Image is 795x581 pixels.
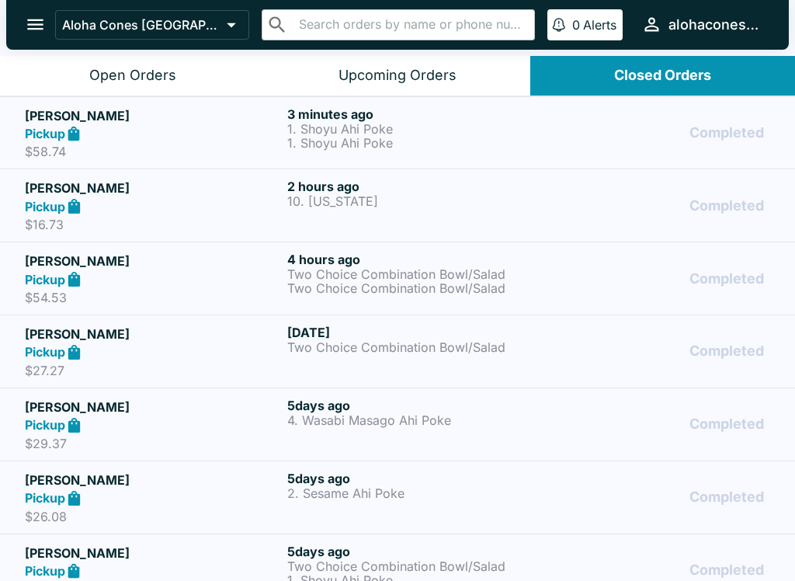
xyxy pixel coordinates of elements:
div: Closed Orders [614,67,711,85]
span: 5 days ago [287,544,350,559]
h5: [PERSON_NAME] [25,471,281,489]
p: $58.74 [25,144,281,159]
p: Two Choice Combination Bowl/Salad [287,559,543,573]
h5: [PERSON_NAME] [25,544,281,562]
p: $54.53 [25,290,281,305]
h6: 3 minutes ago [287,106,543,122]
button: alohaconesdenver [635,8,770,41]
p: Two Choice Combination Bowl/Salad [287,281,543,295]
p: Two Choice Combination Bowl/Salad [287,267,543,281]
span: 5 days ago [287,398,350,413]
h5: [PERSON_NAME] [25,252,281,270]
p: $27.27 [25,363,281,378]
p: $29.37 [25,436,281,451]
p: 2. Sesame Ahi Poke [287,486,543,500]
p: Alerts [583,17,616,33]
div: Open Orders [89,67,176,85]
p: 0 [572,17,580,33]
button: open drawer [16,5,55,44]
h5: [PERSON_NAME] [25,325,281,343]
h5: [PERSON_NAME] [25,179,281,197]
p: $26.08 [25,509,281,524]
input: Search orders by name or phone number [294,14,528,36]
strong: Pickup [25,199,65,214]
h6: 4 hours ago [287,252,543,267]
strong: Pickup [25,490,65,506]
strong: Pickup [25,563,65,579]
button: Aloha Cones [GEOGRAPHIC_DATA] [55,10,249,40]
strong: Pickup [25,344,65,360]
p: 1. Shoyu Ahi Poke [287,136,543,150]
p: Aloha Cones [GEOGRAPHIC_DATA] [62,17,220,33]
h6: [DATE] [287,325,543,340]
h5: [PERSON_NAME] [25,398,281,416]
p: Two Choice Combination Bowl/Salad [287,340,543,354]
div: Upcoming Orders [338,67,457,85]
p: $16.73 [25,217,281,232]
p: 4. Wasabi Masago Ahi Poke [287,413,543,427]
p: 1. Shoyu Ahi Poke [287,122,543,136]
strong: Pickup [25,126,65,141]
div: alohaconesdenver [668,16,764,34]
strong: Pickup [25,417,65,433]
p: 10. [US_STATE] [287,194,543,208]
h6: 2 hours ago [287,179,543,194]
strong: Pickup [25,272,65,287]
span: 5 days ago [287,471,350,486]
h5: [PERSON_NAME] [25,106,281,125]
